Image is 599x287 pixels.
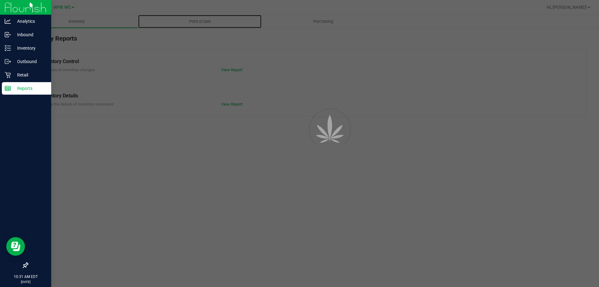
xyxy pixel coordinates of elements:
p: Outbound [11,58,48,65]
p: Inventory [11,44,48,52]
inline-svg: Outbound [5,58,11,65]
p: [DATE] [3,280,48,284]
inline-svg: Retail [5,72,11,78]
p: Reports [11,85,48,92]
inline-svg: Reports [5,85,11,92]
p: Retail [11,71,48,79]
inline-svg: Inbound [5,32,11,38]
p: Analytics [11,17,48,25]
inline-svg: Inventory [5,45,11,51]
p: 10:31 AM EDT [3,274,48,280]
iframe: Resource center [6,237,25,256]
inline-svg: Analytics [5,18,11,24]
p: Inbound [11,31,48,38]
